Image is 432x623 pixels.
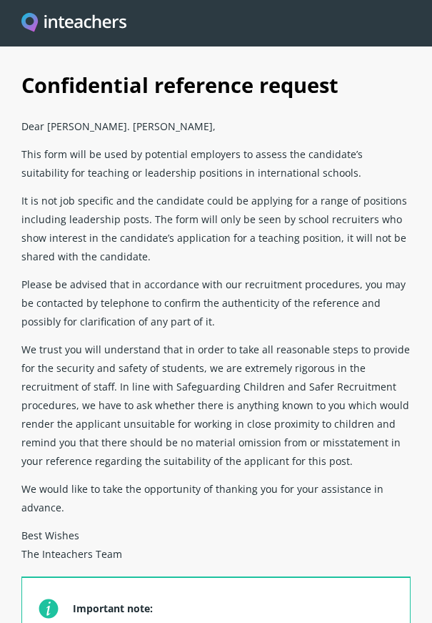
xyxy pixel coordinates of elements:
[73,602,153,615] strong: Important note:
[21,56,411,112] h1: Confidential reference request
[21,270,411,335] p: Please be advised that in accordance with our recruitment procedures, you may be contacted by tel...
[21,186,411,270] p: It is not job specific and the candidate could be applying for a range of positions including lea...
[21,11,126,35] a: Visit this site's homepage
[21,335,411,474] p: We trust you will understand that in order to take all reasonable steps to provide for the securi...
[21,521,411,577] p: Best Wishes The Inteachers Team
[21,139,411,186] p: This form will be used by potential employers to assess the candidate’s suitability for teaching ...
[21,13,126,34] img: Inteachers
[21,474,411,521] p: We would like to take the opportunity of thanking you for your assistance in advance.
[21,112,411,139] p: Dear [PERSON_NAME]. [PERSON_NAME],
